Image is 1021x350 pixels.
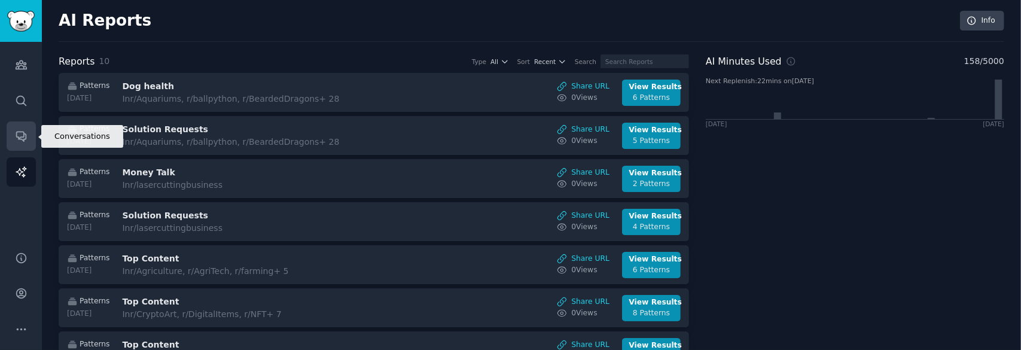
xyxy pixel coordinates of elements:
a: Patterns[DATE]Solution RequestsInr/lasercuttingbusinessShare URL0ViewsView Results4 Patterns [59,202,689,241]
span: Recent [534,57,556,66]
a: Patterns[DATE]Top ContentInr/Agriculture, r/AgriTech, r/farming+ 5Share URL0ViewsView Results6 Pa... [59,245,689,284]
span: All [490,57,498,66]
a: 0Views [557,222,609,233]
img: GummySearch logo [7,11,35,32]
span: Patterns [80,296,109,307]
div: In r/Aquariums, r/ballpython, r/BeardedDragons + 28 [122,136,339,148]
div: 8 Patterns [629,308,674,319]
div: View Results [629,297,674,308]
span: Patterns [80,81,109,92]
a: 0Views [557,136,609,147]
div: 2 Patterns [629,179,674,190]
a: Share URL [557,81,609,92]
a: Info [960,11,1004,31]
div: Search [575,57,596,66]
h3: Dog health [122,80,323,93]
a: Share URL [557,297,609,308]
span: Patterns [80,167,109,178]
div: [DATE] [67,136,109,147]
span: Patterns [80,124,109,135]
button: Recent [534,57,566,66]
h3: Top Content [122,296,323,308]
div: In r/lasercuttingbusiness [122,222,323,235]
span: Patterns [80,253,109,264]
span: 158 / 5000 [964,55,1004,68]
div: View Results [629,211,674,222]
span: Patterns [80,210,109,221]
div: In r/Agriculture, r/AgriTech, r/farming + 5 [122,265,323,278]
div: View Results [629,125,674,136]
a: Patterns[DATE]Solution RequestsInr/Aquariums, r/ballpython, r/BeardedDragons+ 28Share URL0ViewsVi... [59,116,689,155]
div: In r/Aquariums, r/ballpython, r/BeardedDragons + 28 [122,93,339,105]
text: Next Replenish: 22 mins on [DATE] [706,78,814,86]
div: [DATE] [67,223,109,233]
div: In r/CryptoArt, r/DigitalItems, r/NFT + 7 [122,308,323,321]
div: [DATE] [67,93,109,104]
a: Patterns[DATE]Money TalkInr/lasercuttingbusinessShare URL0ViewsView Results2 Patterns [59,159,689,198]
a: View Results4 Patterns [622,209,681,235]
span: 10 [99,56,109,66]
h3: Top Content [122,252,323,265]
a: Share URL [557,211,609,221]
div: View Results [629,254,674,265]
div: [DATE] [67,179,109,190]
div: 5 Patterns [629,136,674,147]
a: 0Views [557,308,609,319]
a: 0Views [557,265,609,276]
div: 6 Patterns [629,265,674,276]
h3: Solution Requests [122,209,323,222]
h2: AI Reports [59,11,151,31]
a: View Results5 Patterns [622,123,681,149]
div: [DATE] [983,120,1004,128]
a: View Results6 Patterns [622,252,681,278]
a: Share URL [557,254,609,264]
button: All [490,57,509,66]
a: Patterns[DATE]Dog healthInr/Aquariums, r/ballpython, r/BeardedDragons+ 28Share URL0ViewsView Resu... [59,73,689,112]
h3: Solution Requests [122,123,323,136]
div: View Results [629,82,674,93]
input: Search Reports [601,54,689,68]
div: Type [472,57,486,66]
a: Patterns[DATE]Top ContentInr/CryptoArt, r/DigitalItems, r/NFT+ 7Share URL0ViewsView Results8 Patt... [59,288,689,327]
div: 6 Patterns [629,93,674,104]
div: View Results [629,168,674,179]
span: Patterns [80,339,109,350]
a: Share URL [557,168,609,178]
a: 0Views [557,179,609,190]
div: [DATE] [706,120,727,128]
a: View Results8 Patterns [622,295,681,321]
div: 4 Patterns [629,222,674,233]
a: View Results2 Patterns [622,166,681,192]
div: [DATE] [67,309,109,319]
h2: AI Minutes Used [706,54,782,69]
div: Sort [517,57,531,66]
a: View Results6 Patterns [622,80,681,106]
a: Share URL [557,124,609,135]
h2: Reports [59,54,95,69]
div: [DATE] [67,266,109,276]
h3: Money Talk [122,166,323,179]
a: 0Views [557,93,609,104]
div: In r/lasercuttingbusiness [122,179,323,191]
